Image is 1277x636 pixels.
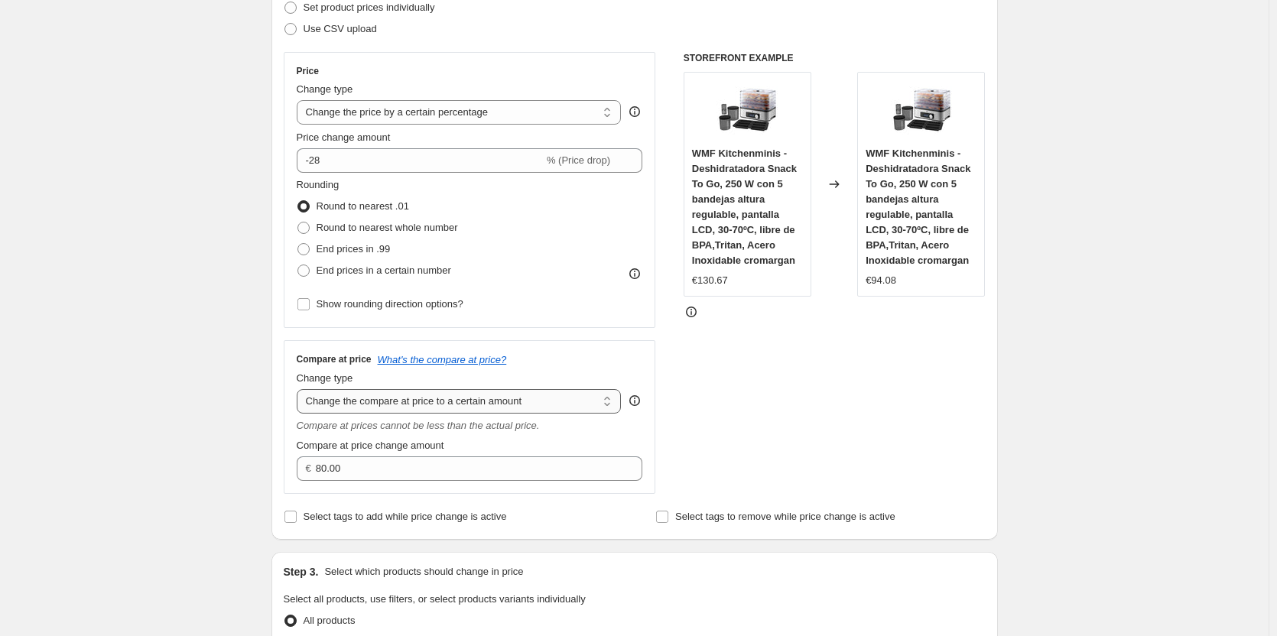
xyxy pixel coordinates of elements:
h3: Price [297,65,319,77]
img: 71zzDtMv7FL_80x.jpg [891,80,952,141]
span: WMF Kitchenminis - Deshidratadora Snack To Go, 250 W con 5 bandejas altura regulable, pantalla LC... [692,148,797,266]
span: Round to nearest .01 [317,200,409,212]
span: End prices in .99 [317,243,391,255]
p: Select which products should change in price [324,564,523,579]
span: Round to nearest whole number [317,222,458,233]
input: -15 [297,148,544,173]
span: % (Price drop) [547,154,610,166]
span: Select all products, use filters, or select products variants individually [284,593,586,605]
span: End prices in a certain number [317,264,451,276]
input: 80.00 [316,456,619,481]
span: Show rounding direction options? [317,298,463,310]
span: € [306,462,311,474]
span: Rounding [297,179,340,190]
img: 71zzDtMv7FL_80x.jpg [716,80,778,141]
span: Compare at price change amount [297,440,444,451]
h2: Step 3. [284,564,319,579]
i: Compare at prices cannot be less than the actual price. [297,420,540,431]
span: All products [304,615,356,626]
div: €94.08 [866,273,896,288]
h6: STOREFRONT EXAMPLE [684,52,986,64]
span: Select tags to remove while price change is active [675,511,895,522]
span: WMF Kitchenminis - Deshidratadora Snack To Go, 250 W con 5 bandejas altura regulable, pantalla LC... [866,148,970,266]
span: Change type [297,372,353,384]
span: Price change amount [297,131,391,143]
span: Set product prices individually [304,2,435,13]
div: help [627,104,642,119]
span: Select tags to add while price change is active [304,511,507,522]
span: Change type [297,83,353,95]
div: help [627,393,642,408]
h3: Compare at price [297,353,372,365]
span: Use CSV upload [304,23,377,34]
div: €130.67 [692,273,728,288]
button: What's the compare at price? [378,354,507,365]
